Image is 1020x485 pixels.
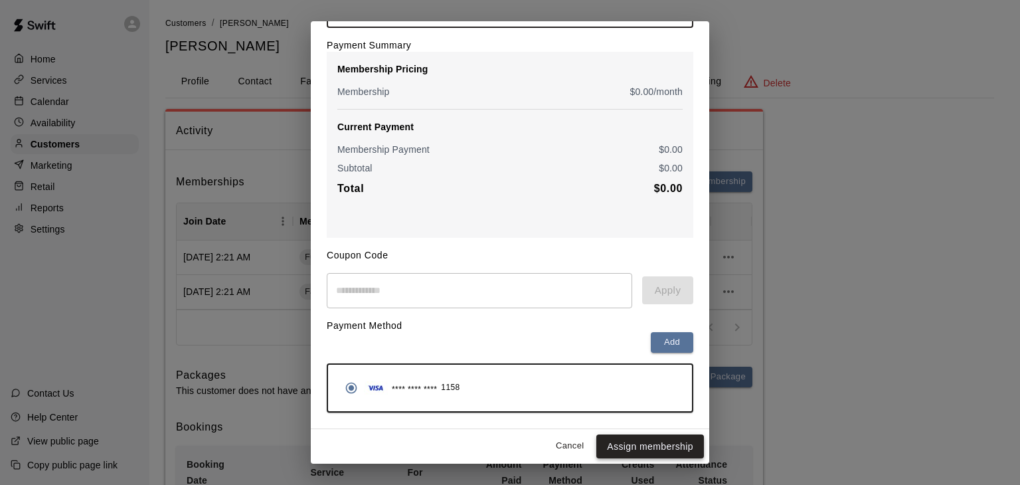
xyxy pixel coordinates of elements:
p: Membership [337,85,390,98]
button: Assign membership [596,435,704,459]
b: $ 0.00 [654,183,683,194]
p: $ 0.00 /month [630,85,683,98]
button: Cancel [549,436,591,456]
p: $ 0.00 [659,161,683,175]
p: Current Payment [337,120,683,134]
p: $ 0.00 [659,143,683,156]
label: Payment Method [327,320,402,331]
label: Payment Summary [327,40,411,50]
span: 1158 [441,381,460,395]
p: Membership Pricing [337,62,683,76]
label: Coupon Code [327,250,388,260]
button: Add [651,332,693,353]
img: Credit card brand logo [364,381,388,395]
p: Subtotal [337,161,373,175]
p: Membership Payment [337,143,430,156]
b: Total [337,183,364,194]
